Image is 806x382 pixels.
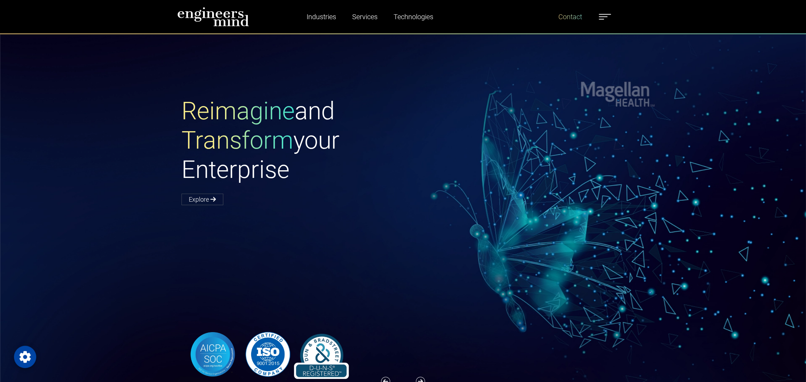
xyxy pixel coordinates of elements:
[391,9,436,25] a: Technologies
[556,9,585,25] a: Contact
[181,97,295,125] span: Reimagine
[181,126,293,155] span: Transform
[177,7,249,27] img: logo
[181,96,403,184] h1: and your Enterprise
[181,194,223,205] a: Explore
[349,9,380,25] a: Services
[304,9,339,25] a: Industries
[181,330,353,379] img: banner-logo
